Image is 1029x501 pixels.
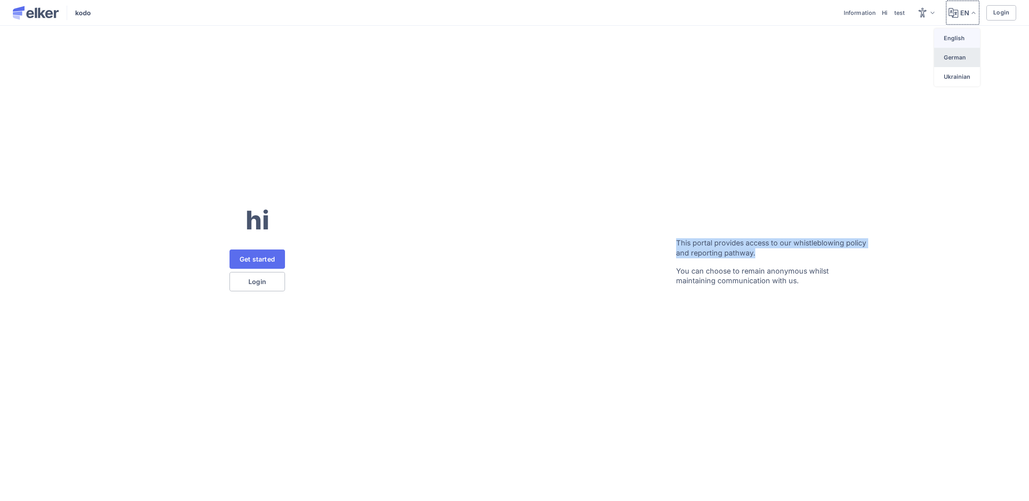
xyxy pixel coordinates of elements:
button: Login [230,272,285,291]
span: Login [248,278,266,285]
p: This portal provides access to our whistleblowing policy and reporting pathway. [676,238,867,258]
a: Information [844,10,876,16]
div: Ukrainian [934,67,980,86]
button: Login [986,5,1016,20]
h2: hi [246,210,269,230]
img: Elker [13,6,59,20]
span: Get started [240,256,275,262]
a: Hi [882,10,888,16]
div: English [934,29,980,48]
p: You can choose to remain anonymous whilst maintaining communication with us. [676,266,867,286]
span: kodo [75,8,91,18]
span: Login [993,10,1009,15]
button: Get started [230,249,285,269]
a: test [894,10,905,16]
div: German [934,48,980,67]
span: EN [960,8,969,18]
